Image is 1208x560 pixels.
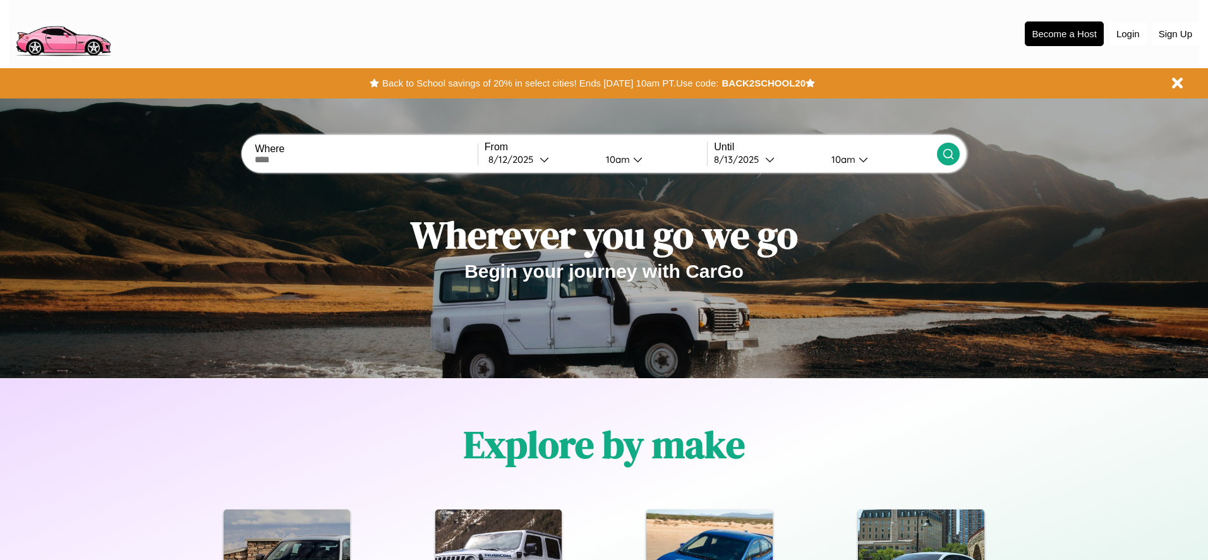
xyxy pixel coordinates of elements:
div: 8 / 13 / 2025 [714,153,765,165]
div: 10am [825,153,859,165]
div: 8 / 12 / 2025 [488,153,540,165]
label: Where [255,143,477,155]
button: Sign Up [1152,22,1199,45]
img: logo [9,6,116,59]
button: 10am [596,153,707,166]
button: Become a Host [1025,21,1104,46]
button: Login [1110,22,1146,45]
div: 10am [600,153,633,165]
label: From [485,141,707,153]
button: 8/12/2025 [485,153,596,166]
b: BACK2SCHOOL20 [722,78,806,88]
button: Back to School savings of 20% in select cities! Ends [DATE] 10am PT.Use code: [379,74,722,92]
h1: Explore by make [464,419,745,470]
button: 10am [821,153,936,166]
label: Until [714,141,936,153]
